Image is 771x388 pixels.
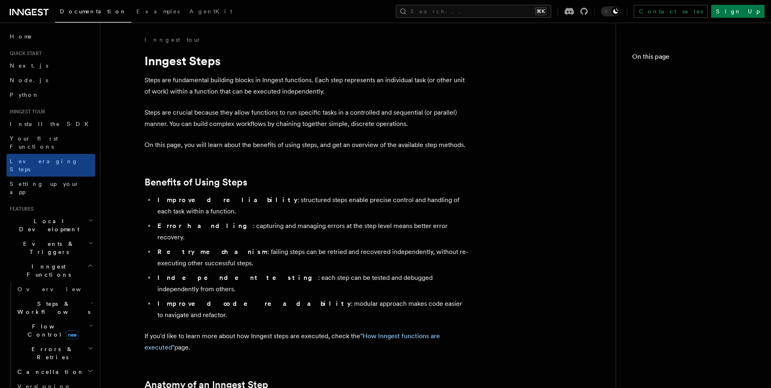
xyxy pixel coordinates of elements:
[55,2,132,23] a: Documentation
[635,306,740,314] span: step.WaitForEvent()
[10,158,78,173] span: Leveraging Steps
[642,170,755,185] a: step.sleep()
[10,92,39,98] span: Python
[6,131,95,154] a: Your first Functions
[6,217,88,233] span: Local Development
[632,332,755,355] a: Available Step Methods
[601,6,620,16] button: Toggle dark mode
[136,8,180,15] span: Examples
[144,36,201,44] a: Inngest tour
[634,5,708,18] a: Contact sales
[396,5,551,18] button: Search...⌘K
[645,188,711,196] span: step.sleepUntil()
[155,246,468,269] li: : failing steps can be retried and recovered independently, without re-executing other successful...
[635,68,697,76] span: Inngest Steps
[14,300,90,316] span: Steps & Workflows
[144,330,468,353] p: If you'd like to learn more about how Inngest steps are executed, check the page.
[6,58,95,73] a: Next.js
[635,358,755,374] span: [DOMAIN_NAME]()
[632,52,755,65] h4: On this page
[14,365,95,379] button: Cancellation
[642,199,755,214] a: step.waitForEvent()
[155,194,468,217] li: : structured steps enable precise control and handling of each task within a function.
[642,147,755,170] a: [DOMAIN_NAME]()
[6,109,45,115] span: Inngest tour
[10,121,93,127] span: Install the SDK
[17,286,101,292] span: Overview
[157,248,268,256] strong: Retry mechanism
[645,217,712,225] span: step.invoke()
[6,259,95,282] button: Inngest Functions
[637,79,755,102] a: Benefits of Using Steps
[640,128,755,144] span: Available Step Methods
[14,319,95,342] button: Flow Controlnew
[632,355,755,377] a: [DOMAIN_NAME]()
[645,232,722,240] span: step.sendEvent()
[632,318,755,332] a: step.Invoke()
[132,2,185,22] a: Examples
[6,237,95,259] button: Events & Triggers
[10,32,32,41] span: Home
[632,266,755,288] a: [DOMAIN_NAME]()
[14,322,89,339] span: Flow Control
[635,269,755,285] span: [DOMAIN_NAME]()
[642,185,755,199] a: step.sleepUntil()
[6,206,34,212] span: Features
[144,139,468,151] p: On this page, you will learn about the benefits of using steps, and get an overview of the availa...
[535,7,546,15] kbd: ⌘K
[6,240,88,256] span: Events & Triggers
[6,117,95,131] a: Install the SDK
[635,335,755,352] span: Available Step Methods
[645,203,766,211] span: step.waitForEvent()
[157,196,297,204] strong: Improved reliability
[640,83,755,99] span: Benefits of Using Steps
[637,125,755,147] a: Available Step Methods
[60,8,127,15] span: Documentation
[6,214,95,237] button: Local Development
[6,50,42,57] span: Quick start
[642,214,755,228] a: step.invoke()
[642,228,755,243] a: step.sendEvent()
[155,220,468,243] li: : capturing and managing errors at the step level means better error recovery.
[66,330,79,339] span: new
[640,105,755,122] span: Anatomy of an Inngest Step
[10,181,79,195] span: Setting up your app
[6,262,87,279] span: Inngest Functions
[189,8,232,15] span: AgentKit
[6,177,95,199] a: Setting up your app
[144,75,468,97] p: Steps are fundamental building blocks in Inngest functions. Each step represents an individual ta...
[155,272,468,295] li: : each step can be tested and debugged independently from others.
[10,135,58,150] span: Your first Functions
[144,107,468,130] p: Steps are crucial because they allow functions to run specific tasks in a controlled and sequenti...
[632,65,755,79] a: Inngest Steps
[635,292,682,300] span: step.Sleep()
[635,246,755,262] span: Available Step Methods
[144,177,247,188] a: Benefits of Using Steps
[14,368,84,376] span: Cancellation
[14,282,95,296] a: Overview
[637,102,755,125] a: Anatomy of an Inngest Step
[6,154,95,177] a: Leveraging Steps
[157,300,351,307] strong: Improved code readability
[155,298,468,321] li: : modular approach makes code easier to navigate and refactor.
[632,303,755,318] a: step.WaitForEvent()
[157,222,253,230] strong: Error handling
[144,53,468,68] h1: Inngest Steps
[6,73,95,87] a: Node.js
[10,77,48,83] span: Node.js
[711,5,765,18] a: Sign Up
[10,62,48,69] span: Next.js
[632,243,755,266] a: Available Step Methods
[635,321,705,329] span: step.Invoke()
[6,87,95,102] a: Python
[157,274,318,281] strong: Independent testing
[185,2,237,22] a: AgentKit
[645,173,686,181] span: step.sleep()
[6,29,95,44] a: Home
[645,151,764,167] span: [DOMAIN_NAME]()
[632,288,755,303] a: step.Sleep()
[14,342,95,365] button: Errors & Retries
[14,296,95,319] button: Steps & Workflows
[14,345,88,361] span: Errors & Retries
